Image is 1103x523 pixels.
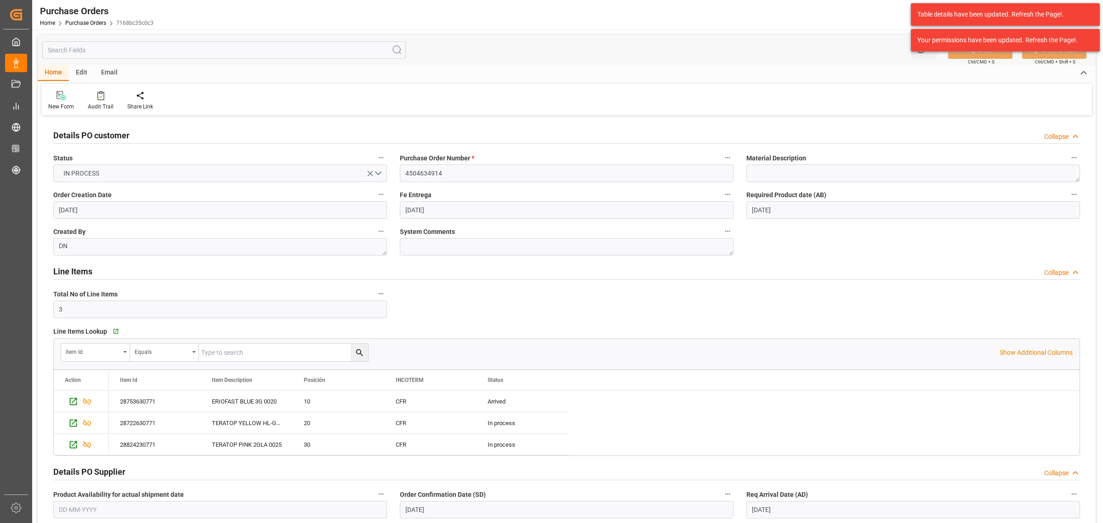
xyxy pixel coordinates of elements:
div: Audit Trail [88,102,114,111]
span: Material Description [746,153,806,163]
div: Share Link [127,102,153,111]
span: Fe Entrega [400,190,432,200]
span: Item Id [120,377,137,383]
input: DD-MM-YYYY [400,201,733,219]
div: Action [65,377,81,383]
button: Purchase Order Number * [722,152,733,164]
h2: Line Items [53,265,92,278]
div: CFR [396,413,466,434]
span: Item Description [212,377,252,383]
button: System Comments [722,225,733,237]
div: In process [477,412,569,433]
div: Collapse [1044,468,1069,478]
textarea: DN [53,238,387,256]
div: Collapse [1044,132,1069,142]
input: DD-MM-YYYY [746,501,1080,518]
div: CFR [396,391,466,412]
span: Total No of Line Items [53,290,118,299]
div: Your permissions have been updated. Refresh the Page!. [917,35,1086,45]
span: Product Availability for actual shipment date [53,490,184,500]
div: Arrived [477,391,569,412]
div: Press SPACE to select this row. [109,412,569,434]
div: Press SPACE to select this row. [54,412,109,434]
div: TERATOP YELLOW HL-G-01 150% 0025 [201,412,293,433]
div: Table details have been updated. Refresh the Page!. [917,10,1086,19]
div: Press SPACE to select this row. [54,434,109,455]
span: Status [488,377,503,383]
button: Material Description [1068,152,1080,164]
div: In process [477,434,569,455]
button: Order Creation Date [375,188,387,200]
div: 28753630771 [109,391,201,412]
div: 20 [304,413,374,434]
div: Home [38,65,69,81]
button: search button [351,344,368,361]
div: Equals [135,346,189,356]
div: TERATOP PINK 2GLA 0025 [201,434,293,455]
h2: Details PO customer [53,129,130,142]
div: Edit [69,65,94,81]
button: Required Product date (AB) [1068,188,1080,200]
div: 28824230771 [109,434,201,455]
span: Req Arrival Date (AD) [746,490,808,500]
div: Item Id [66,346,120,356]
input: DD-MM-YYYY [400,501,733,518]
button: Product Availability for actual shipment date [375,488,387,500]
input: DD-MM-YYYY [53,201,387,219]
button: open menu [130,344,199,361]
span: Required Product date (AB) [746,190,826,200]
span: INCOTERM [396,377,424,383]
button: open menu [61,344,130,361]
div: 30 [304,434,374,455]
button: Created By [375,225,387,237]
div: Collapse [1044,268,1069,278]
span: Ctrl/CMD + S [968,58,995,65]
div: Purchase Orders [40,4,154,18]
span: Posición [304,377,325,383]
h2: Details PO Supplier [53,466,125,478]
div: ERIOFAST BLUE 3G 0020 [201,391,293,412]
div: Press SPACE to select this row. [109,391,569,412]
input: Search Fields [42,41,406,59]
span: IN PROCESS [59,169,104,178]
div: CFR [396,434,466,455]
button: Total No of Line Items [375,288,387,300]
button: Req Arrival Date (AD) [1068,488,1080,500]
input: Type to search [199,344,368,361]
a: Purchase Orders [65,20,106,26]
input: DD-MM-YYYY [746,201,1080,219]
div: Press SPACE to select this row. [54,391,109,412]
span: Ctrl/CMD + Shift + S [1035,58,1075,65]
button: Order Confirmation Date (SD) [722,488,733,500]
div: 28722630771 [109,412,201,433]
div: Email [94,65,125,81]
span: Purchase Order Number [400,153,474,163]
span: Order Creation Date [53,190,112,200]
button: open menu [53,165,387,182]
a: Home [40,20,55,26]
div: New Form [48,102,74,111]
span: Line Items Lookup [53,327,107,336]
span: Status [53,153,73,163]
button: Status [375,152,387,164]
button: Fe Entrega [722,188,733,200]
span: System Comments [400,227,455,237]
span: Created By [53,227,85,237]
span: Order Confirmation Date (SD) [400,490,486,500]
div: Press SPACE to select this row. [109,434,569,455]
p: Show Additional Columns [1000,348,1073,358]
input: DD-MM-YYYY [53,501,387,518]
div: 10 [304,391,374,412]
